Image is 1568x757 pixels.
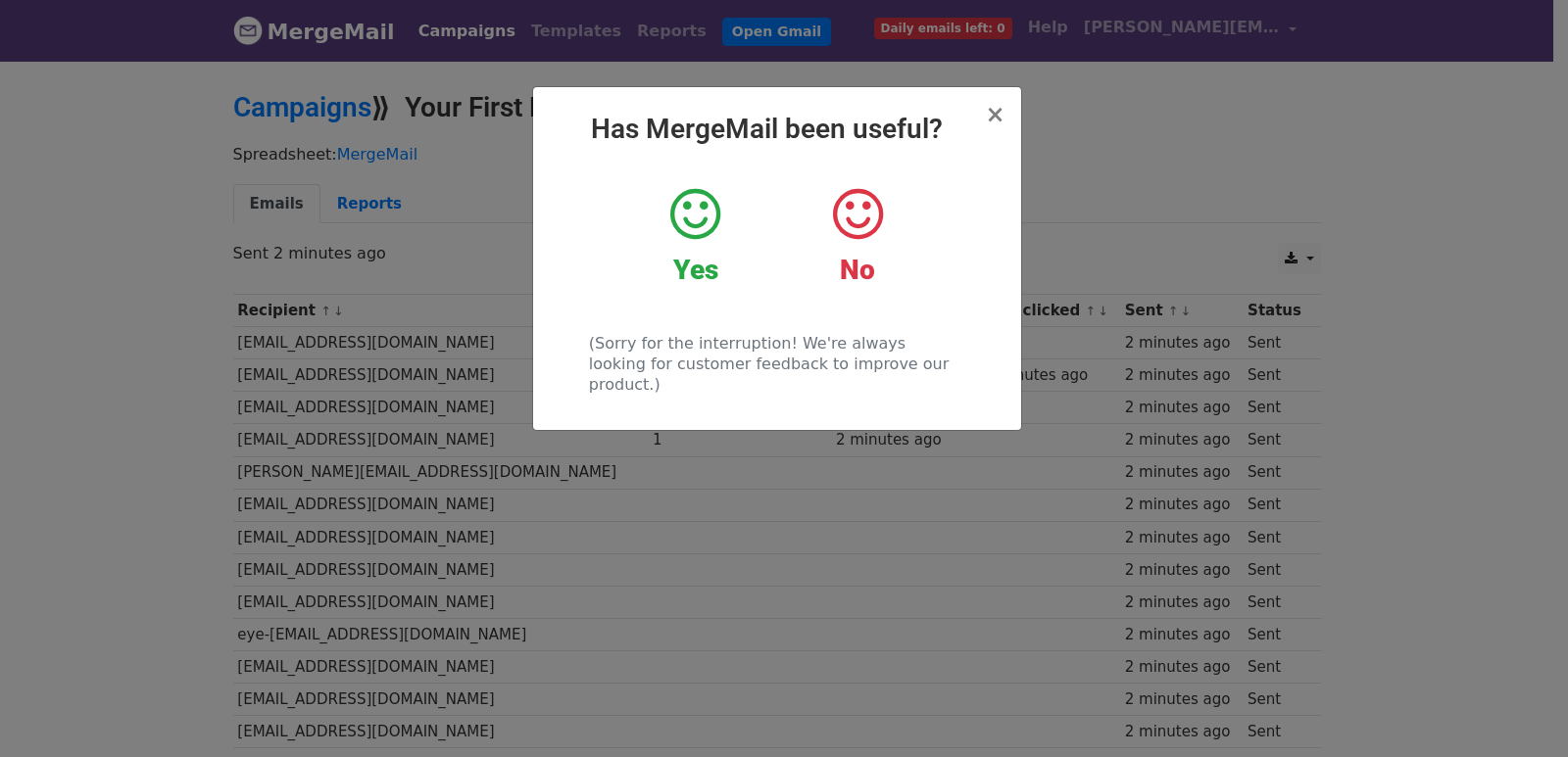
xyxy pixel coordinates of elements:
[985,103,1004,126] button: Close
[985,101,1004,128] span: ×
[589,333,964,395] p: (Sorry for the interruption! We're always looking for customer feedback to improve our product.)
[673,254,718,286] strong: Yes
[791,185,923,287] a: No
[629,185,761,287] a: Yes
[840,254,875,286] strong: No
[549,113,1005,146] h2: Has MergeMail been useful?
